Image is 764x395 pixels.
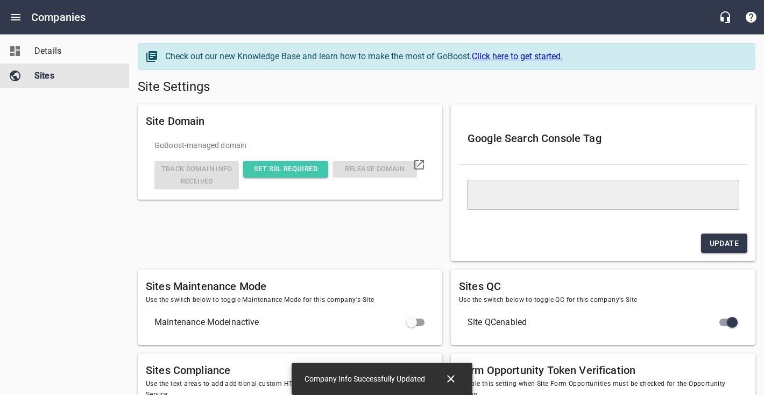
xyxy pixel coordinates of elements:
[406,152,432,178] a: Visit domain
[31,9,86,26] h6: Companies
[152,138,419,153] div: GoBoost -managed domain
[738,4,764,30] button: Support Portal
[3,4,29,30] button: Open drawer
[701,234,747,253] button: Update
[138,79,755,96] h5: Site Settings
[459,295,747,306] span: Use the switch below to toggle QC for this company's Site
[146,295,434,306] span: Use the switch below to toggle Maintenance Mode for this company's Site
[472,51,563,61] a: Click here to get started.
[710,237,739,250] span: Update
[34,69,116,82] span: Sites
[146,362,434,379] h6: Sites Compliance
[154,316,408,329] span: Maintenance Mode inactive
[438,366,464,392] button: Close
[165,50,744,63] div: Check out our new Knowledge Base and learn how to make the most of GoBoost.
[468,316,721,329] span: Site QC enabled
[305,375,425,383] span: Company Info Successfully Updated
[712,4,738,30] button: Live Chat
[459,362,747,379] h6: Form Opportunity Token Verification
[146,278,434,295] h6: Sites Maintenance Mode
[459,278,747,295] h6: Sites QC
[146,112,434,130] h6: Site Domain
[247,163,323,175] span: Set SSL Required
[468,130,739,147] h6: Google Search Console Tag
[34,45,116,58] span: Details
[243,161,328,178] button: Set SSL Required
